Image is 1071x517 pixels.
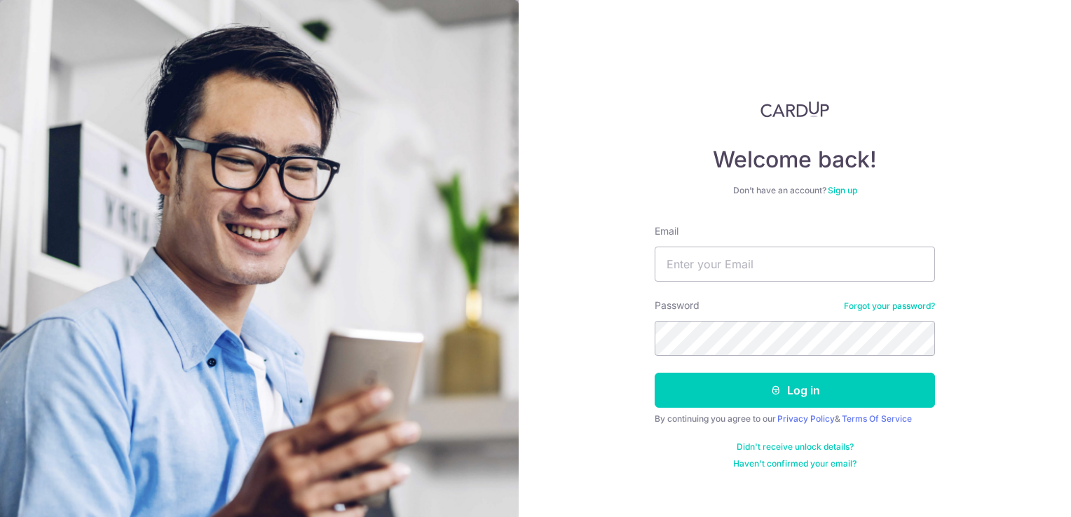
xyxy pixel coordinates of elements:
[737,441,854,453] a: Didn't receive unlock details?
[733,458,857,469] a: Haven't confirmed your email?
[777,413,835,424] a: Privacy Policy
[760,101,829,118] img: CardUp Logo
[655,413,935,425] div: By continuing you agree to our &
[655,224,678,238] label: Email
[655,146,935,174] h4: Welcome back!
[842,413,912,424] a: Terms Of Service
[828,185,857,195] a: Sign up
[655,298,700,312] label: Password
[844,301,935,312] a: Forgot your password?
[655,373,935,408] button: Log in
[655,247,935,282] input: Enter your Email
[655,185,935,196] div: Don’t have an account?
